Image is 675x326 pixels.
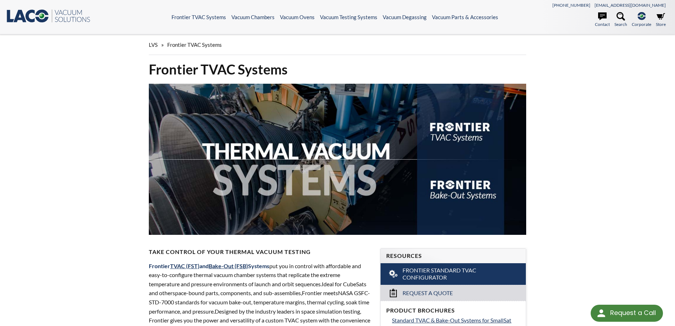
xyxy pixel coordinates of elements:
h4: Product Brochures [386,307,520,314]
a: Store [656,12,666,28]
h4: Resources [386,252,520,260]
a: [EMAIL_ADDRESS][DOMAIN_NAME] [595,2,666,8]
span: xtreme temperature and pressure environments of launch and orbit sequences. eal for CubeSats and ... [149,271,366,296]
span: NASA GSFC-STD-7000 standards for vacuum bake-out, temperature margins, thermal cycling, soak time... [149,289,370,314]
a: Frontier Standard TVAC Configurator [381,263,526,285]
span: Frontier and Systems [149,263,269,269]
a: Frontier TVAC Systems [171,14,226,20]
div: Request a Call [591,305,663,322]
span: Frontier TVAC Systems [167,42,222,48]
h1: Frontier TVAC Systems [149,61,527,78]
span: space-bound parts, components, and sub-assemblies, [173,289,302,296]
div: Request a Call [610,305,656,321]
a: Vacuum Degassing [383,14,427,20]
span: LVS [149,42,158,48]
a: Contact [595,12,610,28]
a: Vacuum Testing Systems [320,14,377,20]
a: Request a Quote [381,285,526,301]
span: Standard TVAC & Bake-Out Systems for SmallSat [392,317,511,324]
a: Standard TVAC & Bake-Out Systems for SmallSat [392,316,520,325]
a: TVAC (FST) [170,263,199,269]
a: Bake-Out (FSB) [209,263,248,269]
div: » [149,35,527,55]
span: Id [322,281,327,287]
span: Frontier Standard TVAC Configurator [403,267,505,282]
a: Vacuum Ovens [280,14,315,20]
a: [PHONE_NUMBER] [552,2,590,8]
a: Search [614,12,627,28]
span: Request a Quote [403,289,453,297]
img: round button [596,308,607,319]
a: Vacuum Parts & Accessories [432,14,498,20]
span: Corporate [632,21,651,28]
img: Thermal Vacuum Systems header [149,84,527,235]
h4: Take Control of Your Thermal Vacuum Testing [149,248,372,256]
a: Vacuum Chambers [231,14,275,20]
